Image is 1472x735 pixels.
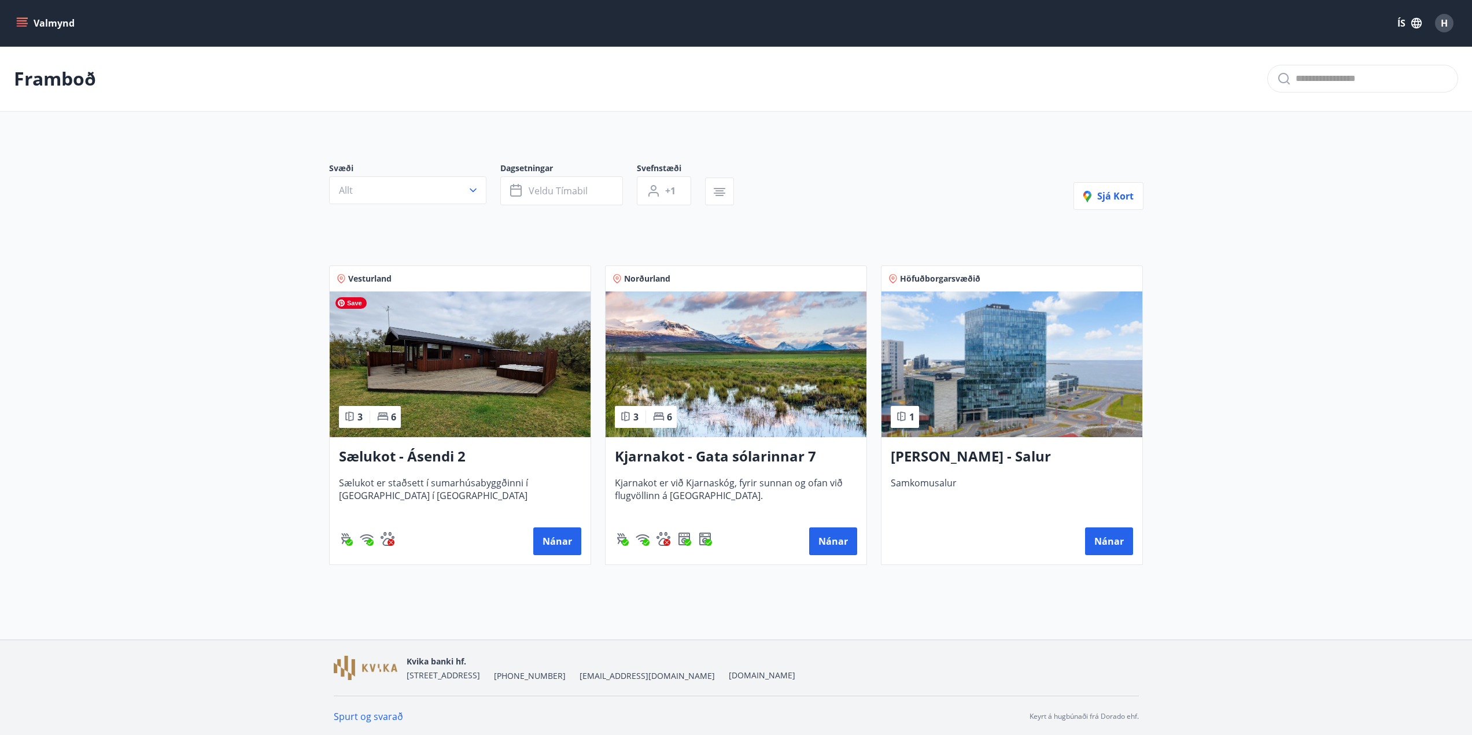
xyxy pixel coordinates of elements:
[636,532,650,546] img: HJRyFFsYp6qjeUYhR4dAD8CaCEsnIFYZ05miwXoh.svg
[615,532,629,546] div: Gasgrill
[667,411,672,423] span: 6
[677,532,691,546] div: Þurrkari
[656,532,670,546] div: Gæludýr
[339,532,353,546] img: ZXjrS3QKesehq6nQAPjaRuRTI364z8ohTALB4wBr.svg
[533,527,581,555] button: Nánar
[329,162,500,176] span: Svæði
[494,670,566,682] span: [PHONE_NUMBER]
[615,477,857,515] span: Kjarnakot er við Kjarnaskóg, fyrir sunnan og ofan við flugvöllinn á [GEOGRAPHIC_DATA].
[1073,182,1143,210] button: Sjá kort
[891,477,1133,515] span: Samkomusalur
[637,162,705,176] span: Svefnstæði
[729,670,795,681] a: [DOMAIN_NAME]
[636,532,650,546] div: Þráðlaust net
[909,411,914,423] span: 1
[1085,527,1133,555] button: Nánar
[633,411,639,423] span: 3
[615,446,857,467] h3: Kjarnakot - Gata sólarinnar 7
[407,670,480,681] span: [STREET_ADDRESS]
[381,532,394,546] img: pxcaIm5dSOV3FS4whs1soiYWTwFQvksT25a9J10C.svg
[656,532,670,546] img: pxcaIm5dSOV3FS4whs1soiYWTwFQvksT25a9J10C.svg
[698,532,712,546] div: Þvottavél
[330,291,591,437] img: Paella dish
[334,710,403,723] a: Spurt og svarað
[329,176,486,204] button: Allt
[381,532,394,546] div: Gæludýr
[339,477,581,515] span: Sælukot er staðsett í sumarhúsabyggðinni í [GEOGRAPHIC_DATA] í [GEOGRAPHIC_DATA]
[1030,711,1139,722] p: Keyrt á hugbúnaði frá Dorado ehf.
[1391,13,1428,34] button: ÍS
[334,656,397,681] img: GzFmWhuCkUxVWrb40sWeioDp5tjnKZ3EtzLhRfaL.png
[1430,9,1458,37] button: H
[637,176,691,205] button: +1
[14,13,79,34] button: menu
[665,184,676,197] span: +1
[391,411,396,423] span: 6
[339,184,353,197] span: Allt
[606,291,866,437] img: Paella dish
[615,532,629,546] img: ZXjrS3QKesehq6nQAPjaRuRTI364z8ohTALB4wBr.svg
[677,532,691,546] img: hddCLTAnxqFUMr1fxmbGG8zWilo2syolR0f9UjPn.svg
[407,656,466,667] span: Kvika banki hf.
[360,532,374,546] img: HJRyFFsYp6qjeUYhR4dAD8CaCEsnIFYZ05miwXoh.svg
[335,297,367,309] span: Save
[500,162,637,176] span: Dagsetningar
[1083,190,1134,202] span: Sjá kort
[339,446,581,467] h3: Sælukot - Ásendi 2
[348,273,392,285] span: Vesturland
[698,532,712,546] img: Dl16BY4EX9PAW649lg1C3oBuIaAsR6QVDQBO2cTm.svg
[339,532,353,546] div: Gasgrill
[1441,17,1448,29] span: H
[900,273,980,285] span: Höfuðborgarsvæðið
[624,273,670,285] span: Norðurland
[881,291,1142,437] img: Paella dish
[360,532,374,546] div: Þráðlaust net
[580,670,715,682] span: [EMAIL_ADDRESS][DOMAIN_NAME]
[891,446,1133,467] h3: [PERSON_NAME] - Salur
[14,66,96,91] p: Framboð
[809,527,857,555] button: Nánar
[529,184,588,197] span: Veldu tímabil
[500,176,623,205] button: Veldu tímabil
[357,411,363,423] span: 3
